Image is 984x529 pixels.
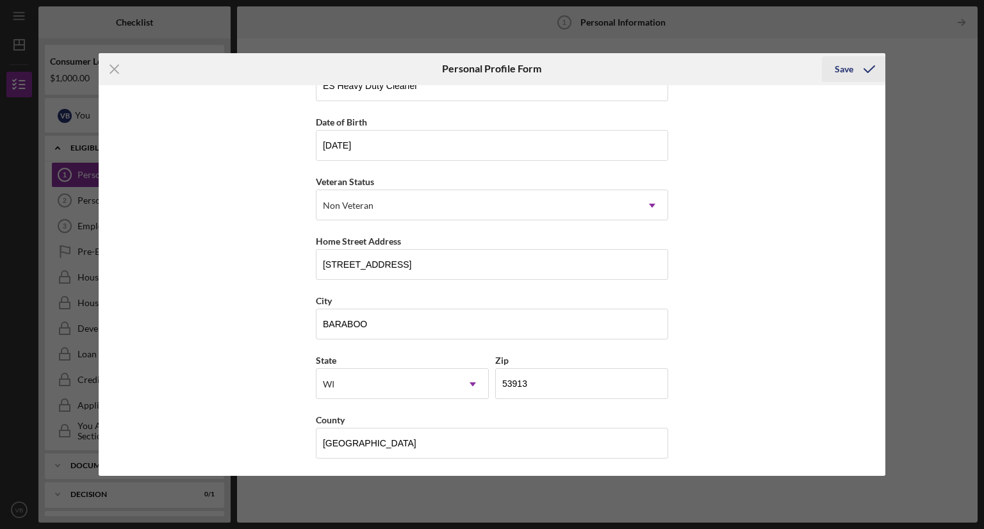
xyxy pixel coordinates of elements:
[495,355,509,366] label: Zip
[323,379,334,389] div: WI
[316,236,401,247] label: Home Street Address
[822,56,885,82] button: Save
[835,56,853,82] div: Save
[316,295,332,306] label: City
[442,63,541,74] h6: Personal Profile Form
[316,117,367,127] label: Date of Birth
[316,414,345,425] label: County
[323,200,373,211] div: Non Veteran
